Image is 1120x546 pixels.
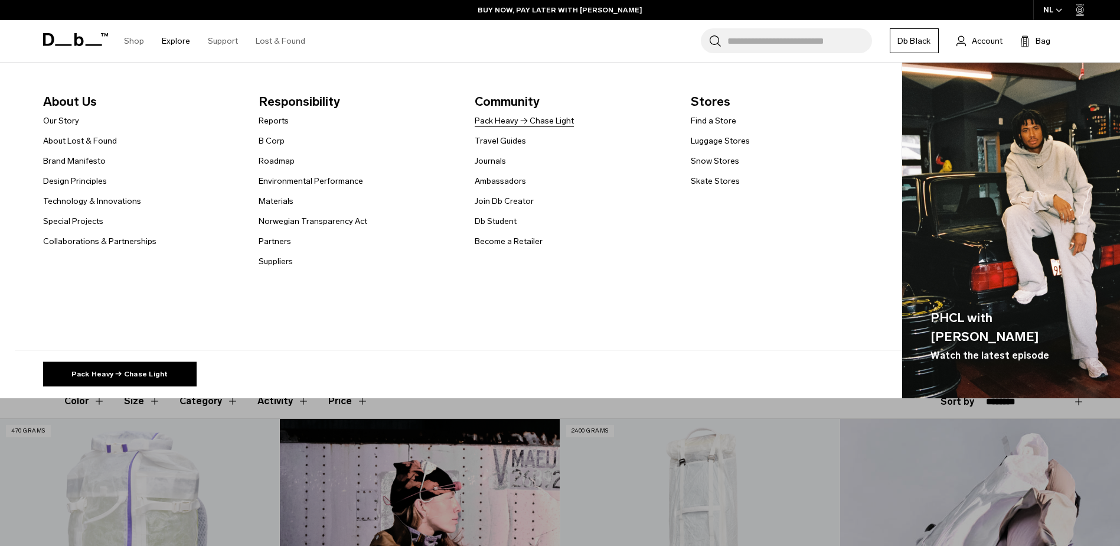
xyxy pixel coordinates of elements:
a: Pack Heavy → Chase Light [475,115,574,127]
a: Become a Retailer [475,235,543,248]
span: PHCL with [PERSON_NAME] [930,308,1092,346]
a: Travel Guides [475,135,526,147]
a: PHCL with [PERSON_NAME] Watch the latest episode Db [902,63,1120,399]
a: Materials [259,195,293,207]
span: About Us [43,92,240,111]
a: Environmental Performance [259,175,363,187]
span: Account [972,35,1003,47]
a: B Corp [259,135,285,147]
a: Collaborations & Partnerships [43,235,156,248]
button: Bag [1020,34,1050,48]
a: About Lost & Found [43,135,117,147]
a: Explore [162,20,190,62]
a: Shop [124,20,144,62]
a: Suppliers [259,255,293,268]
img: Db [902,63,1120,399]
span: Stores [691,92,888,111]
span: Watch the latest episode [930,349,1049,363]
span: Bag [1036,35,1050,47]
a: Ambassadors [475,175,526,187]
a: Roadmap [259,155,295,167]
a: Design Principles [43,175,107,187]
a: Find a Store [691,115,736,127]
a: Brand Manifesto [43,155,106,167]
a: Luggage Stores [691,135,750,147]
a: Account [956,34,1003,48]
a: Lost & Found [256,20,305,62]
nav: Main Navigation [115,20,314,62]
a: Technology & Innovations [43,195,141,207]
a: Skate Stores [691,175,740,187]
a: Reports [259,115,289,127]
a: Join Db Creator [475,195,534,207]
a: Db Student [475,215,517,227]
a: Snow Stores [691,155,739,167]
a: Special Projects [43,215,103,227]
span: Responsibility [259,92,456,111]
span: Community [475,92,672,111]
a: Norwegian Transparency Act [259,215,367,227]
a: Journals [475,155,506,167]
a: Partners [259,235,291,248]
a: BUY NOW, PAY LATER WITH [PERSON_NAME] [478,5,642,15]
a: Our Story [43,115,79,127]
a: Db Black [890,28,939,53]
a: Pack Heavy → Chase Light [43,362,197,386]
a: Support [208,20,238,62]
